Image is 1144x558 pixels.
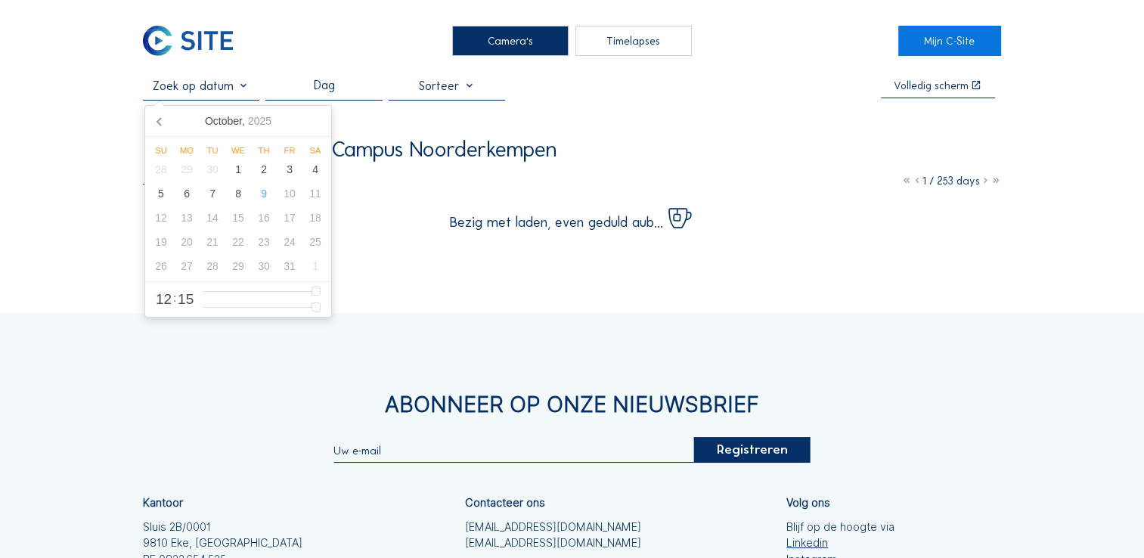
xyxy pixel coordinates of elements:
[465,535,641,551] a: [EMAIL_ADDRESS][DOMAIN_NAME]
[694,437,811,463] div: Registreren
[251,181,277,206] div: 9
[174,146,200,155] div: Mo
[465,498,545,508] div: Contacteer ons
[894,80,969,91] div: Volledig scherm
[178,292,194,306] span: 15
[277,230,302,254] div: 24
[277,254,302,278] div: 31
[200,230,225,254] div: 21
[277,157,302,181] div: 3
[251,230,277,254] div: 23
[148,146,174,155] div: Su
[200,157,225,181] div: 30
[143,26,233,56] img: C-SITE Logo
[225,254,251,278] div: 29
[156,292,172,306] span: 12
[465,519,641,535] a: [EMAIL_ADDRESS][DOMAIN_NAME]
[148,254,174,278] div: 26
[251,146,277,155] div: Th
[143,79,259,93] input: Zoek op datum 󰅀
[575,26,692,56] div: Timelapses
[302,146,328,155] div: Sa
[314,79,335,104] div: Dag
[450,215,663,230] span: Bezig met laden, even geduld aub...
[225,230,251,254] div: 22
[174,181,200,206] div: 6
[302,157,328,181] div: 4
[200,146,225,155] div: Tu
[251,157,277,181] div: 2
[174,157,200,181] div: 29
[277,206,302,230] div: 17
[251,254,277,278] div: 30
[174,254,200,278] div: 27
[225,146,251,155] div: We
[143,139,556,161] div: Altez / Hoogstraten Campus Noorderkempen
[200,181,225,206] div: 7
[786,498,830,508] div: Volg ons
[148,230,174,254] div: 19
[302,181,328,206] div: 11
[251,206,277,230] div: 16
[200,254,225,278] div: 28
[302,230,328,254] div: 25
[199,109,277,133] div: October,
[248,115,271,127] i: 2025
[143,498,183,508] div: Kantoor
[277,146,302,155] div: Fr
[898,26,1001,56] a: Mijn C-Site
[174,206,200,230] div: 13
[200,206,225,230] div: 14
[148,206,174,230] div: 12
[265,79,382,101] div: Dag
[143,171,261,186] div: Camera 1
[277,181,302,206] div: 10
[452,26,569,56] div: Camera's
[173,293,176,303] span: :
[302,206,328,230] div: 18
[143,26,246,56] a: C-SITE Logo
[786,535,894,551] a: Linkedin
[174,230,200,254] div: 20
[225,181,251,206] div: 8
[333,444,694,457] input: Uw e-mail
[143,394,1001,416] div: Abonneer op onze nieuwsbrief
[225,206,251,230] div: 15
[148,181,174,206] div: 5
[302,254,328,278] div: 1
[225,157,251,181] div: 1
[922,174,980,188] span: 1 / 253 days
[148,157,174,181] div: 28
